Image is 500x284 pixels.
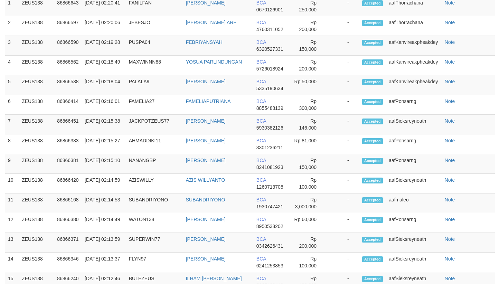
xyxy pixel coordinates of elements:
span: BCA [256,197,266,202]
td: [DATE] 02:14:53 [82,193,126,213]
td: PALALA9 [126,75,183,95]
a: [PERSON_NAME] [186,236,226,242]
td: Rp 200,000 [289,16,327,36]
td: aafPonsarng [386,134,442,154]
a: Note [445,118,455,124]
span: BCA [256,59,266,65]
td: - [327,95,359,115]
td: 13 [5,233,19,253]
td: - [327,75,359,95]
td: [DATE] 02:19:28 [82,36,126,56]
td: - [327,253,359,272]
a: Note [445,276,455,281]
span: BCA [256,79,266,84]
td: AHMADDIKI11 [126,134,183,154]
td: 5 [5,75,19,95]
a: Note [445,256,455,262]
span: 5930382126 [256,125,283,131]
a: Note [445,79,455,84]
td: 86866383 [54,134,82,154]
td: AZISWILLY [126,174,183,193]
td: [DATE] 02:15:10 [82,154,126,174]
td: - [327,233,359,253]
td: NANANGBP [126,154,183,174]
span: BCA [256,39,266,45]
td: FLYN97 [126,253,183,272]
td: Rp 50,000 [289,75,327,95]
span: 6241253853 [256,263,283,268]
td: - [327,213,359,233]
span: BCA [256,118,266,124]
a: [PERSON_NAME] [186,79,226,84]
span: Accepted [362,79,383,85]
span: 6320527331 [256,46,283,52]
td: 86866420 [54,174,82,193]
td: JEBESJO [126,16,183,36]
td: ZEUS138 [19,174,54,193]
td: ZEUS138 [19,233,54,253]
td: aafSieksreyneath [386,115,442,134]
td: aafSieksreyneath [386,253,442,272]
td: aafThorrachana [386,16,442,36]
span: Accepted [362,158,383,164]
span: 8855488139 [256,105,283,111]
td: 86866451 [54,115,82,134]
td: - [327,56,359,75]
td: aafKanvireakpheakdey [386,56,442,75]
td: MAXWINNN88 [126,56,183,75]
td: ZEUS138 [19,95,54,115]
span: BCA [256,256,266,262]
td: Rp 150,000 [289,36,327,56]
span: BCA [256,217,266,222]
a: Note [445,98,455,104]
td: 12 [5,213,19,233]
span: Accepted [362,217,383,223]
span: Accepted [362,119,383,124]
a: Note [445,20,455,25]
td: 10 [5,174,19,193]
span: 8950538202 [256,224,283,229]
td: ZEUS138 [19,134,54,154]
span: Accepted [362,59,383,65]
td: Rp 200,000 [289,233,327,253]
td: [DATE] 02:14:59 [82,174,126,193]
a: FEBRIYANSYAH [186,39,223,45]
td: Rp 146,000 [289,115,327,134]
td: ZEUS138 [19,193,54,213]
td: 86866562 [54,56,82,75]
span: BCA [256,20,266,25]
span: BCA [256,138,266,143]
td: 86866538 [54,75,82,95]
td: 9 [5,154,19,174]
a: Note [445,217,455,222]
td: ZEUS138 [19,115,54,134]
span: 0342626431 [256,243,283,249]
td: 6 [5,95,19,115]
span: 1930747421 [256,204,283,209]
td: aafmaleo [386,193,442,213]
td: aafSieksreyneath [386,233,442,253]
td: [DATE] 02:15:27 [82,134,126,154]
td: aafKanvireakpheakdey [386,75,442,95]
td: PUSPA04 [126,36,183,56]
a: Note [445,158,455,163]
td: ZEUS138 [19,36,54,56]
a: Note [445,236,455,242]
a: [PERSON_NAME] [186,138,226,143]
td: 8 [5,134,19,154]
td: SUBANDRIYONO [126,193,183,213]
td: - [327,115,359,134]
span: Accepted [362,40,383,46]
td: 14 [5,253,19,272]
a: [PERSON_NAME] [186,158,226,163]
td: 86866168 [54,193,82,213]
td: aafPonsarng [386,213,442,233]
span: Accepted [362,178,383,183]
span: BCA [256,177,266,183]
a: AZIS WILLYANTO [186,177,225,183]
td: 86866371 [54,233,82,253]
a: ILHAM [PERSON_NAME] [186,276,242,281]
span: Accepted [362,0,383,6]
span: 3301236211 [256,145,283,150]
td: 86866590 [54,36,82,56]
